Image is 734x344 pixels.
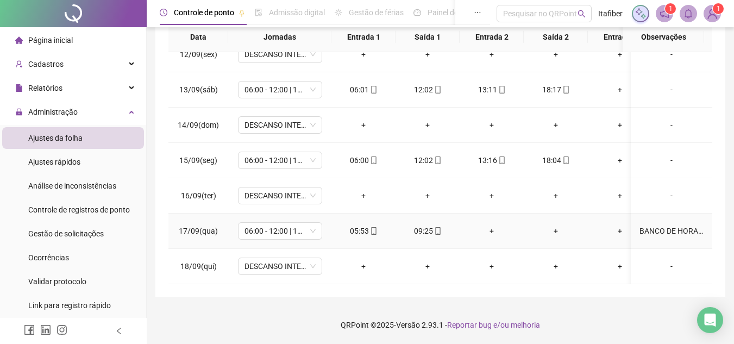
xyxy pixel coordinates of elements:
[28,134,83,142] span: Ajustes da folha
[598,8,623,20] span: Itafiber
[15,60,23,68] span: user-add
[597,84,643,96] div: +
[244,82,316,98] span: 06:00 - 12:00 | 13:00 - 18:00
[115,327,123,335] span: left
[697,307,723,333] div: Open Intercom Messenger
[532,225,579,237] div: +
[15,108,23,116] span: lock
[28,182,116,190] span: Análise de inconsistências
[639,190,704,202] div: -
[28,36,73,45] span: Página inicial
[396,22,460,52] th: Saída 1
[404,190,451,202] div: +
[433,157,442,164] span: mobile
[269,8,325,17] span: Admissão digital
[704,5,720,22] img: 11104
[532,84,579,96] div: 18:17
[532,48,579,60] div: +
[713,3,724,14] sup: Atualize o seu contato no menu Meus Dados
[433,86,442,93] span: mobile
[404,154,451,166] div: 12:02
[340,154,387,166] div: 06:00
[468,119,515,131] div: +
[340,48,387,60] div: +
[404,260,451,272] div: +
[28,108,78,116] span: Administração
[660,9,669,18] span: notification
[179,156,217,165] span: 15/09(seg)
[597,260,643,272] div: +
[532,154,579,166] div: 18:04
[244,46,316,62] span: DESCANSO INTER-JORNADA
[428,8,470,17] span: Painel do DP
[28,158,80,166] span: Ajustes rápidos
[597,48,643,60] div: +
[24,324,35,335] span: facebook
[532,260,579,272] div: +
[404,119,451,131] div: +
[665,3,676,14] sup: 1
[15,36,23,44] span: home
[57,324,67,335] span: instagram
[340,190,387,202] div: +
[180,262,217,271] span: 18/09(qui)
[669,5,673,12] span: 1
[468,190,515,202] div: +
[474,9,481,16] span: ellipsis
[588,22,652,52] th: Entrada 3
[179,85,218,94] span: 13/09(sáb)
[244,258,316,274] span: DESCANSO INTER-JORNADA
[340,260,387,272] div: +
[447,321,540,329] span: Reportar bug e/ou melhoria
[15,84,23,92] span: file
[180,50,217,59] span: 12/09(sex)
[639,48,704,60] div: -
[683,9,693,18] span: bell
[468,154,515,166] div: 13:16
[532,190,579,202] div: +
[228,22,331,52] th: Jornadas
[639,225,704,237] div: BANCO DE HORAS.
[28,301,111,310] span: Link para registro rápido
[597,190,643,202] div: +
[340,225,387,237] div: 05:53
[468,260,515,272] div: +
[28,229,104,238] span: Gestão de solicitações
[404,48,451,60] div: +
[413,9,421,16] span: dashboard
[335,9,342,16] span: sun
[239,10,245,16] span: pushpin
[578,10,586,18] span: search
[40,324,51,335] span: linkedin
[497,157,506,164] span: mobile
[396,321,420,329] span: Versão
[561,157,570,164] span: mobile
[28,253,69,262] span: Ocorrências
[181,191,216,200] span: 16/09(ter)
[468,225,515,237] div: +
[28,60,64,68] span: Cadastros
[369,227,378,235] span: mobile
[639,154,704,166] div: -
[331,22,396,52] th: Entrada 1
[623,22,704,52] th: Observações
[639,84,704,96] div: -
[404,225,451,237] div: 09:25
[160,9,167,16] span: clock-circle
[639,119,704,131] div: -
[244,152,316,168] span: 06:00 - 12:00 | 13:00 - 18:00
[597,119,643,131] div: +
[369,86,378,93] span: mobile
[497,86,506,93] span: mobile
[174,8,234,17] span: Controle de ponto
[561,86,570,93] span: mobile
[340,119,387,131] div: +
[168,22,228,52] th: Data
[28,84,62,92] span: Relatórios
[597,225,643,237] div: +
[244,187,316,204] span: DESCANSO INTER-JORNADA
[28,277,86,286] span: Validar protocolo
[468,48,515,60] div: +
[340,84,387,96] div: 06:01
[468,84,515,96] div: 13:11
